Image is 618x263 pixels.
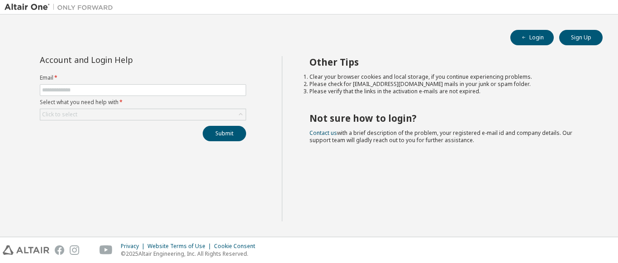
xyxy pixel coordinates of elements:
[40,56,205,63] div: Account and Login Help
[40,99,246,106] label: Select what you need help with
[559,30,603,45] button: Sign Up
[3,245,49,255] img: altair_logo.svg
[5,3,118,12] img: Altair One
[309,112,587,124] h2: Not sure how to login?
[55,245,64,255] img: facebook.svg
[40,109,246,120] div: Click to select
[121,243,147,250] div: Privacy
[40,74,246,81] label: Email
[309,73,587,81] li: Clear your browser cookies and local storage, if you continue experiencing problems.
[309,129,337,137] a: Contact us
[309,129,572,144] span: with a brief description of the problem, your registered e-mail id and company details. Our suppo...
[100,245,113,255] img: youtube.svg
[309,88,587,95] li: Please verify that the links in the activation e-mails are not expired.
[309,81,587,88] li: Please check for [EMAIL_ADDRESS][DOMAIN_NAME] mails in your junk or spam folder.
[70,245,79,255] img: instagram.svg
[42,111,77,118] div: Click to select
[147,243,214,250] div: Website Terms of Use
[214,243,261,250] div: Cookie Consent
[510,30,554,45] button: Login
[203,126,246,141] button: Submit
[309,56,587,68] h2: Other Tips
[121,250,261,258] p: © 2025 Altair Engineering, Inc. All Rights Reserved.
